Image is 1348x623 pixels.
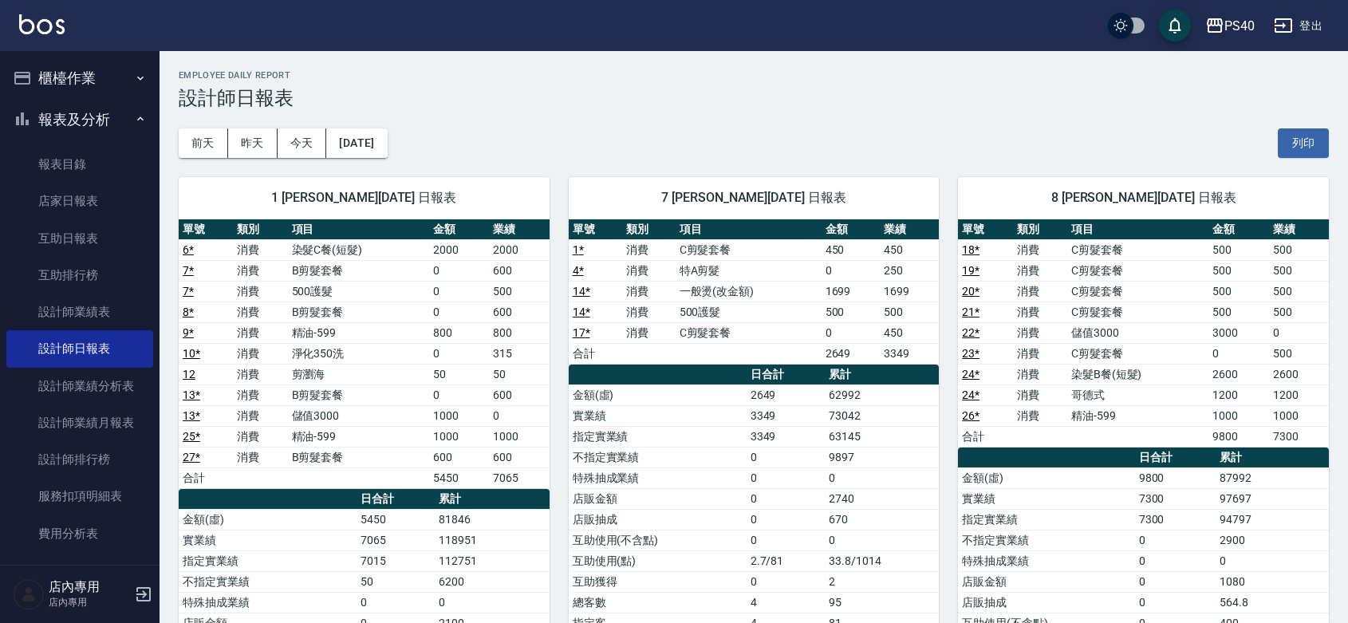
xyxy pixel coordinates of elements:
[429,281,489,302] td: 0
[6,183,153,219] a: 店家日報表
[1013,343,1067,364] td: 消費
[958,488,1134,509] td: 實業績
[489,260,549,281] td: 600
[288,239,430,260] td: 染髮C餐(短髮)
[825,384,939,405] td: 62992
[822,322,881,343] td: 0
[179,509,357,530] td: 金額(虛)
[622,302,676,322] td: 消費
[958,509,1134,530] td: 指定實業績
[1067,302,1209,322] td: C剪髮套餐
[1067,281,1209,302] td: C剪髮套餐
[676,219,822,240] th: 項目
[958,592,1134,613] td: 店販抽成
[822,219,881,240] th: 金額
[288,260,430,281] td: B剪髮套餐
[288,405,430,426] td: 儲值3000
[569,219,622,240] th: 單號
[1216,448,1329,468] th: 累計
[958,219,1329,448] table: a dense table
[1067,405,1209,426] td: 精油-599
[1216,530,1329,550] td: 2900
[435,509,549,530] td: 81846
[880,343,939,364] td: 3349
[825,365,939,385] th: 累計
[1135,550,1216,571] td: 0
[822,302,881,322] td: 500
[233,322,287,343] td: 消費
[435,489,549,510] th: 累計
[1199,10,1261,42] button: PS40
[6,515,153,552] a: 費用分析表
[6,441,153,478] a: 設計師排行榜
[958,550,1134,571] td: 特殊抽成業績
[622,322,676,343] td: 消費
[179,571,357,592] td: 不指定實業績
[1216,571,1329,592] td: 1080
[6,558,153,600] button: 客戶管理
[288,447,430,467] td: B剪髮套餐
[1208,384,1268,405] td: 1200
[1269,239,1329,260] td: 500
[747,530,825,550] td: 0
[489,322,549,343] td: 800
[288,302,430,322] td: B剪髮套餐
[1067,364,1209,384] td: 染髮B餐(短髮)
[233,384,287,405] td: 消費
[825,447,939,467] td: 9897
[569,426,747,447] td: 指定實業績
[489,384,549,405] td: 600
[1013,281,1067,302] td: 消費
[1208,426,1268,447] td: 9800
[357,550,435,571] td: 7015
[228,128,278,158] button: 昨天
[1135,448,1216,468] th: 日合計
[569,571,747,592] td: 互助獲得
[747,365,825,385] th: 日合計
[489,281,549,302] td: 500
[198,190,530,206] span: 1 [PERSON_NAME][DATE] 日報表
[233,260,287,281] td: 消費
[747,571,825,592] td: 0
[179,87,1329,109] h3: 設計師日報表
[958,467,1134,488] td: 金額(虛)
[825,405,939,426] td: 73042
[6,99,153,140] button: 報表及分析
[747,405,825,426] td: 3349
[489,302,549,322] td: 600
[179,592,357,613] td: 特殊抽成業績
[825,467,939,488] td: 0
[288,364,430,384] td: 剪瀏海
[179,219,550,489] table: a dense table
[1269,384,1329,405] td: 1200
[676,302,822,322] td: 500護髮
[1208,364,1268,384] td: 2600
[569,550,747,571] td: 互助使用(點)
[825,571,939,592] td: 2
[179,219,233,240] th: 單號
[977,190,1310,206] span: 8 [PERSON_NAME][DATE] 日報表
[179,467,233,488] td: 合計
[429,322,489,343] td: 800
[1269,219,1329,240] th: 業績
[676,260,822,281] td: 特A剪髮
[429,219,489,240] th: 金額
[233,343,287,364] td: 消費
[233,364,287,384] td: 消費
[489,239,549,260] td: 2000
[569,509,747,530] td: 店販抽成
[825,426,939,447] td: 63145
[1013,219,1067,240] th: 類別
[1216,488,1329,509] td: 97697
[429,343,489,364] td: 0
[825,592,939,613] td: 95
[6,57,153,99] button: 櫃檯作業
[357,530,435,550] td: 7065
[747,467,825,488] td: 0
[825,550,939,571] td: 33.8/1014
[357,592,435,613] td: 0
[1278,128,1329,158] button: 列印
[747,426,825,447] td: 3349
[489,467,549,488] td: 7065
[1135,530,1216,550] td: 0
